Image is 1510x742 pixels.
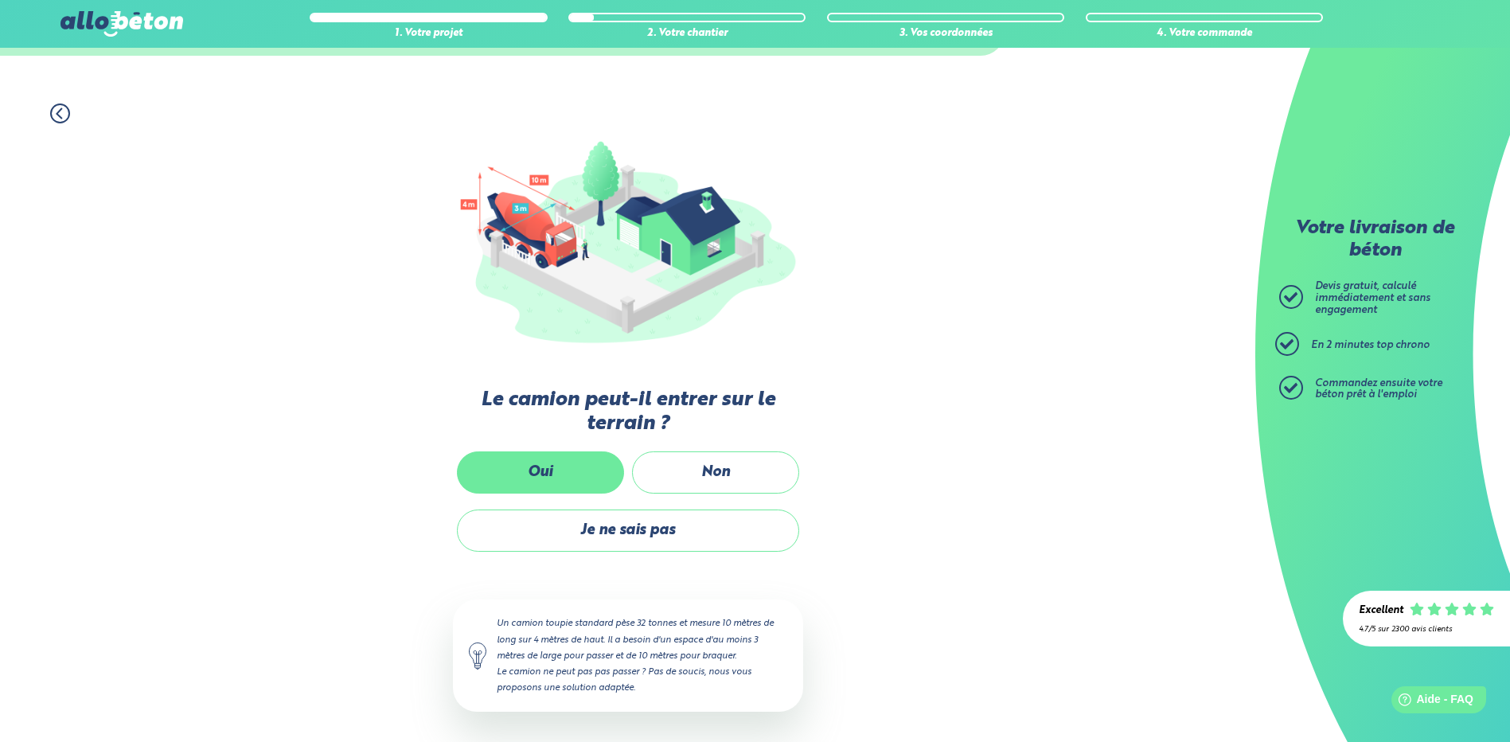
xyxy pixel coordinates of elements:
div: 4. Votre commande [1086,28,1323,40]
label: Oui [457,451,624,494]
label: Le camion peut-il entrer sur le terrain ? [453,389,803,435]
label: Je ne sais pas [457,510,799,552]
iframe: Help widget launcher [1368,680,1492,724]
div: 1. Votre projet [310,28,547,40]
div: 2. Votre chantier [568,28,806,40]
div: 3. Vos coordonnées [827,28,1064,40]
label: Non [632,451,799,494]
img: allobéton [60,11,183,37]
div: Un camion toupie standard pèse 32 tonnes et mesure 10 mètres de long sur 4 mètres de haut. Il a b... [453,599,803,712]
